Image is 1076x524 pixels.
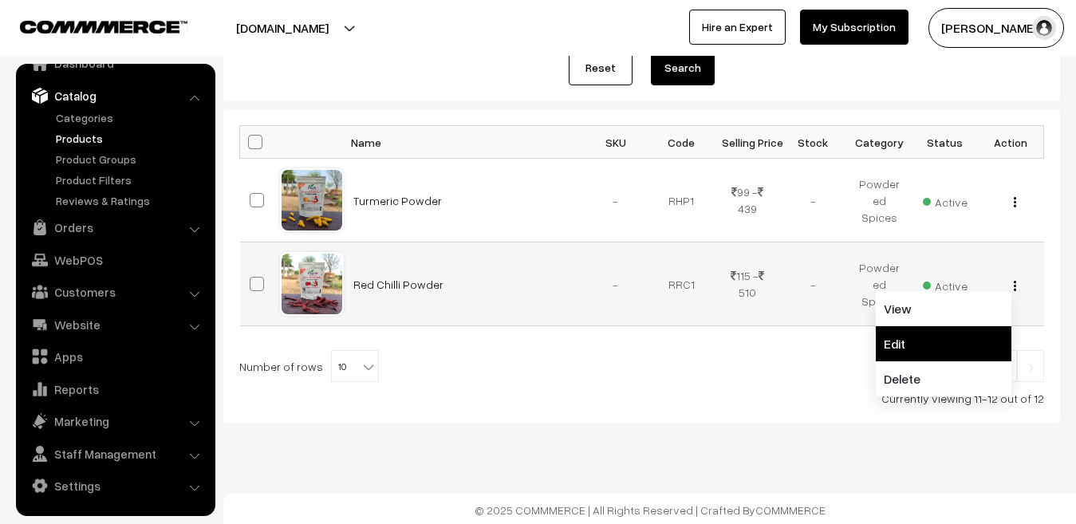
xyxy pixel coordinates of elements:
[1014,281,1016,291] img: Menu
[583,242,649,326] td: -
[52,151,210,167] a: Product Groups
[876,326,1011,361] a: Edit
[928,8,1064,48] button: [PERSON_NAME]
[780,159,846,242] td: -
[20,342,210,371] a: Apps
[239,358,323,375] span: Number of rows
[978,126,1044,159] th: Action
[923,274,968,294] span: Active
[651,50,715,85] button: Search
[52,171,210,188] a: Product Filters
[20,407,210,435] a: Marketing
[20,375,210,404] a: Reports
[689,10,786,45] a: Hire an Expert
[846,242,912,326] td: Powdered Spices
[20,278,210,306] a: Customers
[780,242,846,326] td: -
[755,503,826,517] a: COMMMERCE
[1032,16,1056,40] img: user
[1014,197,1016,207] img: Menu
[715,126,781,159] th: Selling Price
[20,213,210,242] a: Orders
[583,159,649,242] td: -
[20,439,210,468] a: Staff Management
[648,126,715,159] th: Code
[912,126,978,159] th: Status
[800,10,908,45] a: My Subscription
[353,194,442,207] a: Turmeric Powder
[344,126,583,159] th: Name
[876,361,1011,396] a: Delete
[20,310,210,339] a: Website
[569,50,633,85] a: Reset
[332,351,378,383] span: 10
[583,126,649,159] th: SKU
[180,8,384,48] button: [DOMAIN_NAME]
[52,130,210,147] a: Products
[52,192,210,209] a: Reviews & Ratings
[846,159,912,242] td: Powdered Spices
[20,246,210,274] a: WebPOS
[20,81,210,110] a: Catalog
[20,21,187,33] img: COMMMERCE
[715,242,781,326] td: 115 - 510
[20,16,160,35] a: COMMMERCE
[923,190,968,211] span: Active
[846,126,912,159] th: Category
[648,242,715,326] td: RRC1
[780,126,846,159] th: Stock
[239,390,1044,407] div: Currently viewing 11-12 out of 12
[20,471,210,500] a: Settings
[715,159,781,242] td: 99 - 439
[648,159,715,242] td: RHP1
[876,291,1011,326] a: View
[1023,363,1038,372] img: Right
[52,109,210,126] a: Categories
[331,350,379,382] span: 10
[353,278,443,291] a: Red Chilli Powder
